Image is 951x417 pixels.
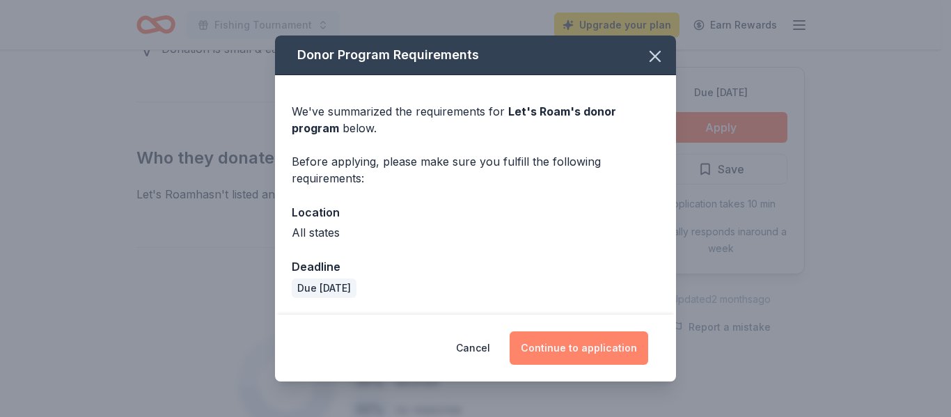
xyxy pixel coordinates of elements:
div: Donor Program Requirements [275,36,676,75]
div: All states [292,224,659,241]
div: Due [DATE] [292,278,356,298]
div: Before applying, please make sure you fulfill the following requirements: [292,153,659,187]
div: Deadline [292,258,659,276]
div: We've summarized the requirements for below. [292,103,659,136]
div: Location [292,203,659,221]
button: Cancel [456,331,490,365]
button: Continue to application [510,331,648,365]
